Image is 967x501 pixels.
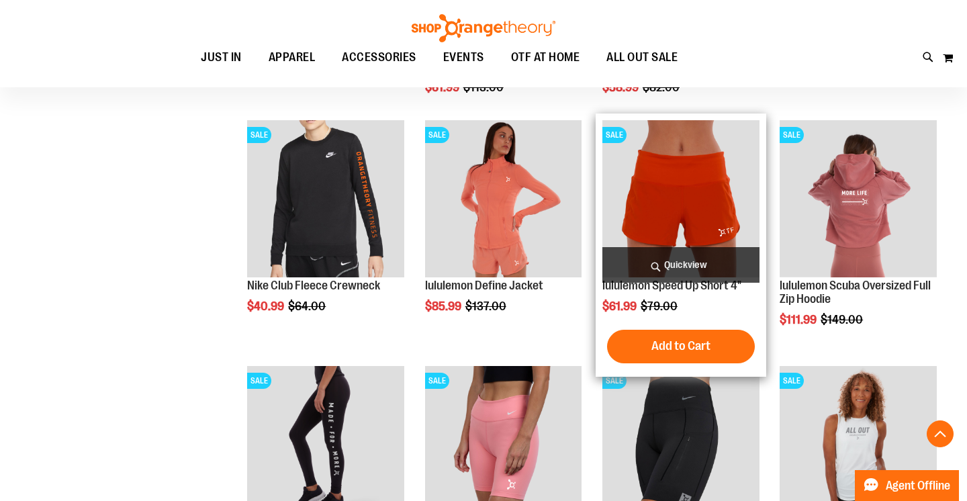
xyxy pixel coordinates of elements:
[247,300,286,313] span: $40.99
[342,42,416,73] span: ACCESSORIES
[607,330,755,363] button: Add to Cart
[425,373,449,389] span: SALE
[855,470,959,501] button: Agent Offline
[247,120,404,279] a: Product image for Nike Club Fleece CrewneckSALE
[602,373,627,389] span: SALE
[780,373,804,389] span: SALE
[443,42,484,73] span: EVENTS
[247,279,380,292] a: Nike Club Fleece Crewneck
[602,127,627,143] span: SALE
[780,127,804,143] span: SALE
[418,113,589,347] div: product
[602,120,759,279] a: Product image for lululemon Speed Up Short 4"SALE
[425,120,582,277] img: Product image for lululemon Define Jacket
[886,480,950,492] span: Agent Offline
[780,120,937,279] a: Product image for lululemon Scuba Oversized Full Zip HoodieSALE
[288,300,328,313] span: $64.00
[641,300,680,313] span: $79.00
[602,120,759,277] img: Product image for lululemon Speed Up Short 4"
[465,300,508,313] span: $137.00
[780,279,931,306] a: lululemon Scuba Oversized Full Zip Hoodie
[269,42,316,73] span: APPAREL
[425,120,582,279] a: Product image for lululemon Define JacketSALE
[247,127,271,143] span: SALE
[201,42,242,73] span: JUST IN
[927,420,954,447] button: Back To Top
[410,14,557,42] img: Shop Orangetheory
[606,42,678,73] span: ALL OUT SALE
[602,300,639,313] span: $61.99
[425,279,543,292] a: lululemon Define Jacket
[511,42,580,73] span: OTF AT HOME
[602,247,759,283] a: Quickview
[247,373,271,389] span: SALE
[425,127,449,143] span: SALE
[821,313,865,326] span: $149.00
[780,120,937,277] img: Product image for lululemon Scuba Oversized Full Zip Hoodie
[596,113,766,377] div: product
[651,338,710,353] span: Add to Cart
[602,279,741,292] a: lululemon Speed Up Short 4"
[780,313,819,326] span: $111.99
[773,113,943,360] div: product
[240,113,411,347] div: product
[247,120,404,277] img: Product image for Nike Club Fleece Crewneck
[425,300,463,313] span: $85.99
